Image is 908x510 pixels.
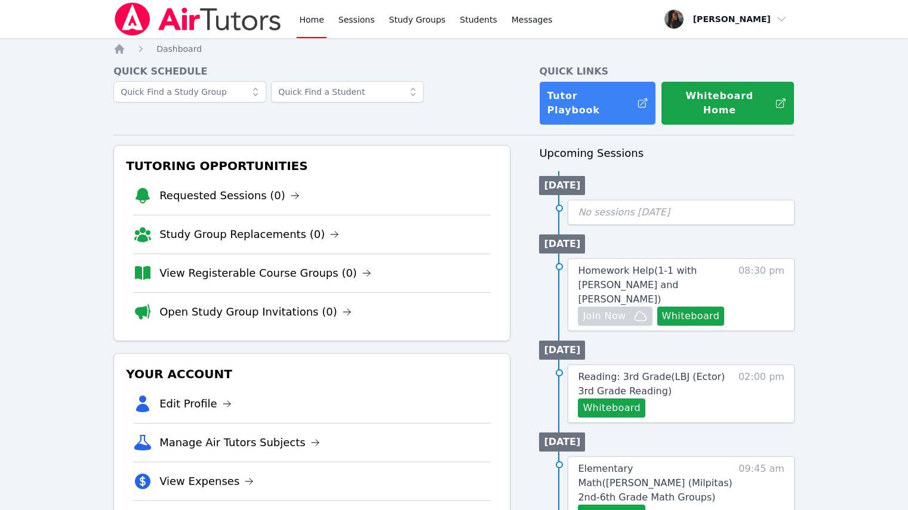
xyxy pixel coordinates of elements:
[578,307,652,326] button: Join Now
[159,265,371,282] a: View Registerable Course Groups (0)
[159,434,320,451] a: Manage Air Tutors Subjects
[159,473,254,490] a: View Expenses
[578,264,732,307] a: Homework Help(1-1 with [PERSON_NAME] and [PERSON_NAME])
[539,432,585,452] li: [DATE]
[738,370,784,418] span: 02:00 pm
[159,304,352,320] a: Open Study Group Invitations (0)
[113,43,795,55] nav: Breadcrumb
[539,234,585,254] li: [DATE]
[578,206,670,218] span: No sessions [DATE]
[578,463,732,503] span: Elementary Math ( [PERSON_NAME] (Milpitas) 2nd-6th Grade Math Groups )
[539,81,656,125] a: Tutor Playbook
[124,363,500,385] h3: Your Account
[578,370,732,398] a: Reading: 3rd Grade(LBJ (Ector) 3rd Grade Reading)
[159,226,339,243] a: Study Group Replacements (0)
[113,64,510,79] h4: Quick Schedule
[539,341,585,360] li: [DATE]
[156,43,202,55] a: Dashboard
[271,81,424,103] input: Quick Find a Student
[159,187,300,204] a: Requested Sessions (0)
[156,44,202,54] span: Dashboard
[657,307,725,326] button: Whiteboard
[113,81,266,103] input: Quick Find a Study Group
[738,264,784,326] span: 08:30 pm
[512,14,553,26] span: Messages
[583,309,626,323] span: Join Now
[539,64,795,79] h4: Quick Links
[124,155,500,177] h3: Tutoring Opportunities
[539,145,795,162] h3: Upcoming Sessions
[578,371,725,397] span: Reading: 3rd Grade ( LBJ (Ector) 3rd Grade Reading )
[661,81,795,125] button: Whiteboard Home
[578,462,732,505] a: Elementary Math([PERSON_NAME] (Milpitas) 2nd-6th Grade Math Groups)
[159,395,232,412] a: Edit Profile
[539,176,585,195] li: [DATE]
[113,2,282,36] img: Air Tutors
[578,265,697,305] span: Homework Help ( 1-1 with [PERSON_NAME] and [PERSON_NAME] )
[578,398,645,418] button: Whiteboard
